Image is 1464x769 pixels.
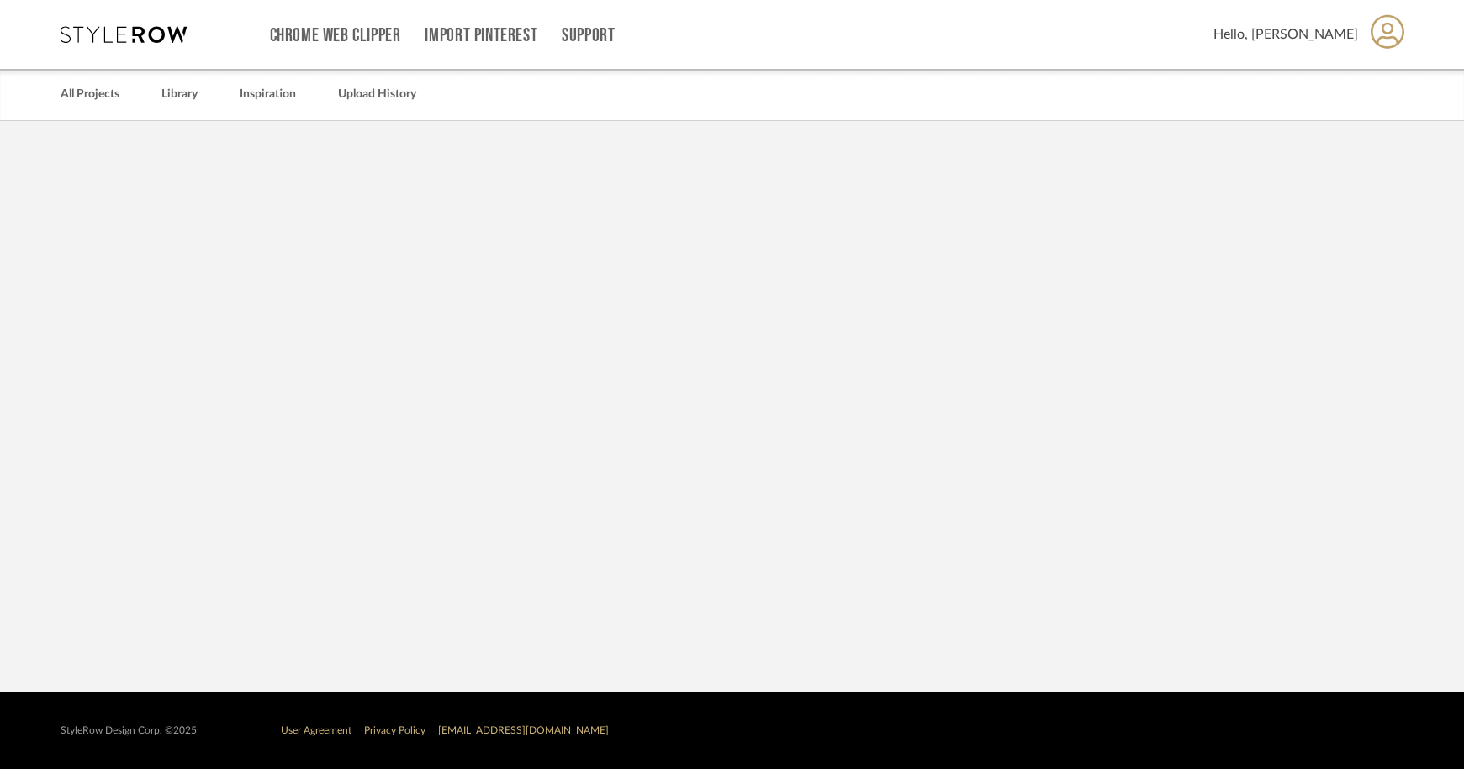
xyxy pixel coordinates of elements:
[562,29,615,43] a: Support
[425,29,537,43] a: Import Pinterest
[281,725,351,735] a: User Agreement
[338,83,416,106] a: Upload History
[438,725,609,735] a: [EMAIL_ADDRESS][DOMAIN_NAME]
[61,724,197,737] div: StyleRow Design Corp. ©2025
[240,83,296,106] a: Inspiration
[364,725,425,735] a: Privacy Policy
[270,29,401,43] a: Chrome Web Clipper
[61,83,119,106] a: All Projects
[161,83,198,106] a: Library
[1213,24,1358,45] span: Hello, [PERSON_NAME]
